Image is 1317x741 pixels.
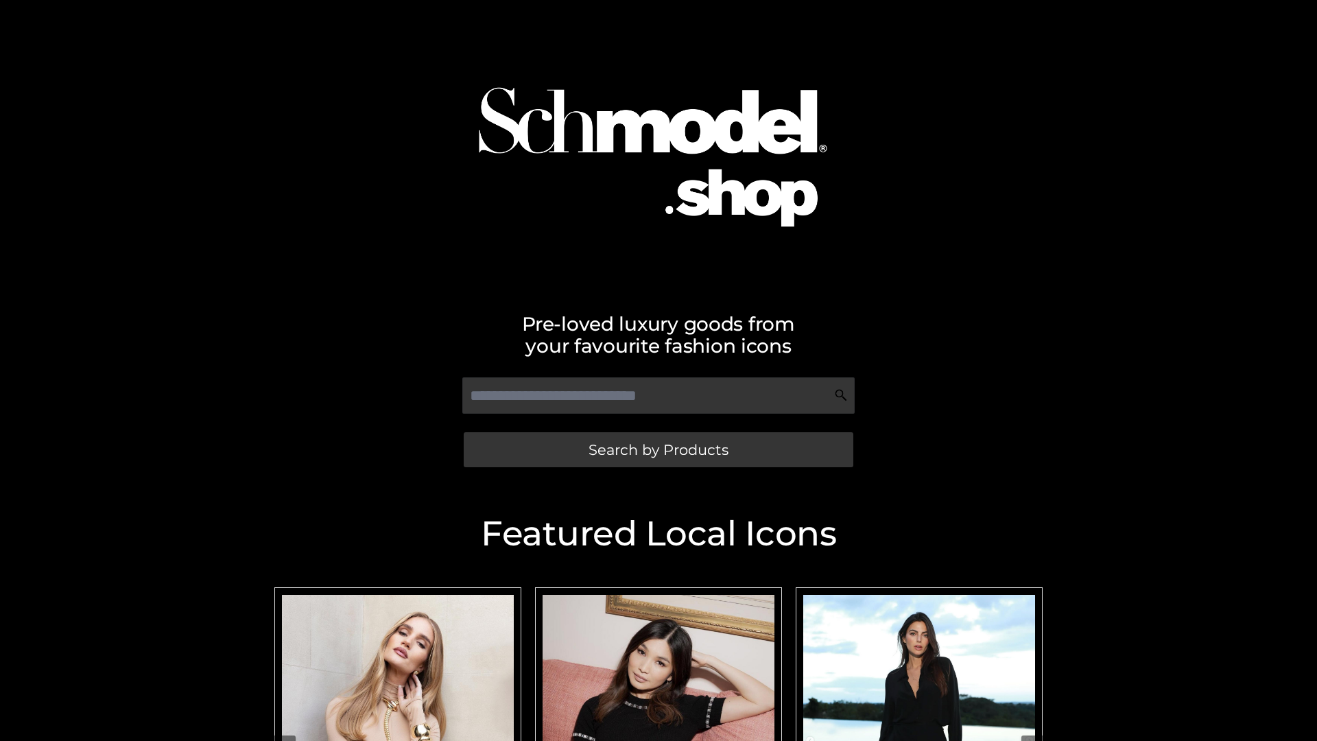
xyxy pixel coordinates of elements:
a: Search by Products [464,432,853,467]
span: Search by Products [589,443,728,457]
img: Search Icon [834,388,848,402]
h2: Pre-loved luxury goods from your favourite fashion icons [268,313,1049,357]
h2: Featured Local Icons​ [268,517,1049,551]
